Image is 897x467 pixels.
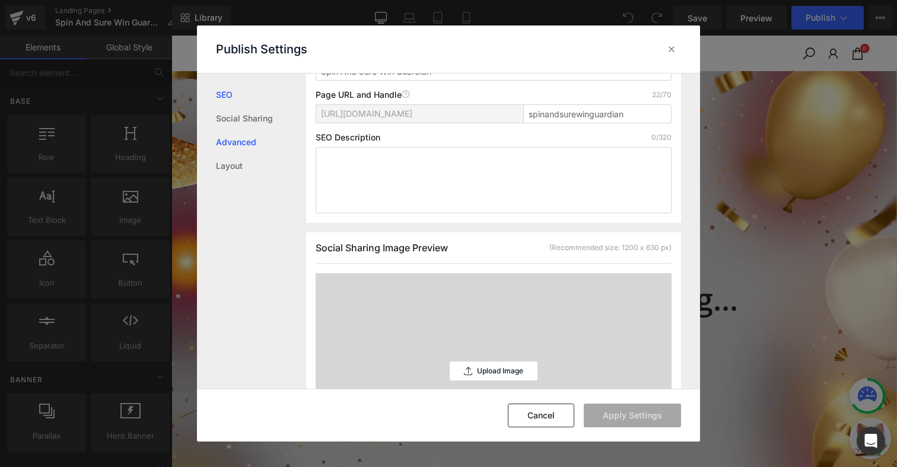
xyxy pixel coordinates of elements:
p: Page URL and Handle [316,90,410,100]
span: Social Sharing Image Preview [316,242,448,254]
p: 22/70 [652,90,672,100]
a: About Us [353,10,422,25]
p: Upload Image [477,367,523,375]
strong: Please wait.. [271,197,456,239]
a: Products [224,10,293,25]
a: Layout [216,154,306,178]
p: Publish Settings [216,42,307,56]
div: Open Intercom Messenger [857,427,885,455]
a: Health Hub [422,10,501,25]
span: [URL][DOMAIN_NAME] [321,109,412,119]
span: 0 [689,8,698,17]
p: SEO Description [316,133,380,142]
a: Social Sharing [216,107,306,130]
button: Apply Settings [584,404,681,427]
a: SEO [216,83,306,107]
button: Cancel [508,404,574,427]
strong: Spin the Wheel is Loading... [159,242,567,284]
a: 0 [679,11,694,25]
div: (Recommended size: 1200 x 630 px) [549,242,672,253]
img: message_box [681,385,717,421]
input: Enter page title... [523,104,672,123]
a: Rewards [293,10,353,25]
a: Advanced [216,130,306,154]
p: 0/320 [651,133,672,142]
